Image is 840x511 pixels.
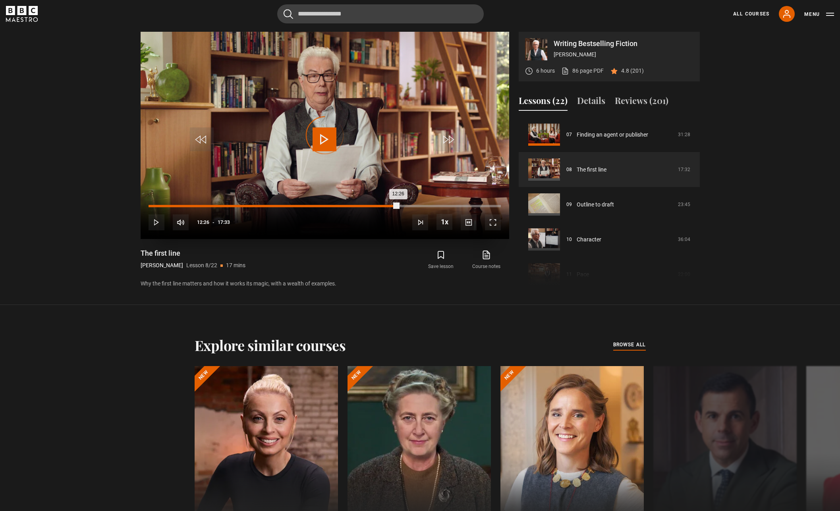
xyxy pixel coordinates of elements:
button: Play [149,214,164,230]
p: [PERSON_NAME] [141,261,183,270]
div: Progress Bar [149,205,500,207]
svg: BBC Maestro [6,6,38,22]
span: 12:26 [197,215,209,229]
input: Search [277,4,484,23]
a: Course notes [463,249,509,272]
button: Lessons (22) [519,94,568,111]
p: 6 hours [536,67,555,75]
a: All Courses [733,10,769,17]
button: Playback Rate [436,214,452,230]
h2: Explore similar courses [195,337,346,353]
span: 17:33 [218,215,230,229]
button: Mute [173,214,189,230]
span: - [212,220,214,225]
p: 17 mins [226,261,245,270]
a: The first line [577,166,606,174]
p: [PERSON_NAME] [554,50,693,59]
p: 4.8 (201) [621,67,644,75]
video-js: Video Player [141,32,509,239]
a: Outline to draft [577,201,614,209]
button: Save lesson [418,249,463,272]
button: Reviews (201) [615,94,668,111]
a: Character [577,235,601,244]
p: Why the first line matters and how it works its magic, with a wealth of examples. [141,280,509,288]
button: Details [577,94,605,111]
button: Toggle navigation [804,10,834,18]
h1: The first line [141,249,245,258]
a: Finding an agent or publisher [577,131,648,139]
button: Captions [461,214,477,230]
button: Next Lesson [412,214,428,230]
button: Fullscreen [485,214,501,230]
p: Writing Bestselling Fiction [554,40,693,47]
button: Submit the search query [284,9,293,19]
a: 86 page PDF [561,67,604,75]
a: browse all [613,341,646,349]
p: Lesson 8/22 [186,261,217,270]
